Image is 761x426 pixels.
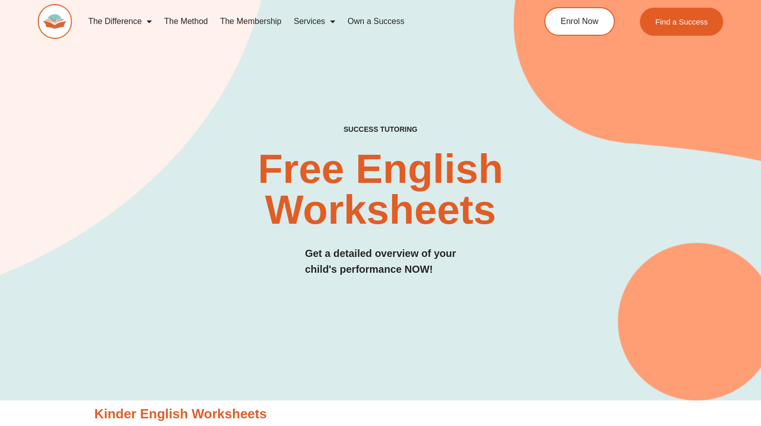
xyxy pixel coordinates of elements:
h3: Kinder English Worksheets [95,406,667,423]
a: Enrol Now [544,7,615,36]
h2: Free English Worksheets​ [154,149,606,230]
a: Own a Success [341,10,410,33]
h3: Get a detailed overview of your child's performance NOW! [305,246,456,277]
a: Find a Success [640,8,723,36]
span: Enrol Now [561,17,598,26]
h4: SUCCESS TUTORING​ [279,125,482,134]
a: The Membership [214,10,288,33]
a: The Difference [82,10,158,33]
span: Find a Success [655,18,708,26]
a: The Method [158,10,214,33]
nav: Menu [82,10,505,33]
a: Services [288,10,341,33]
